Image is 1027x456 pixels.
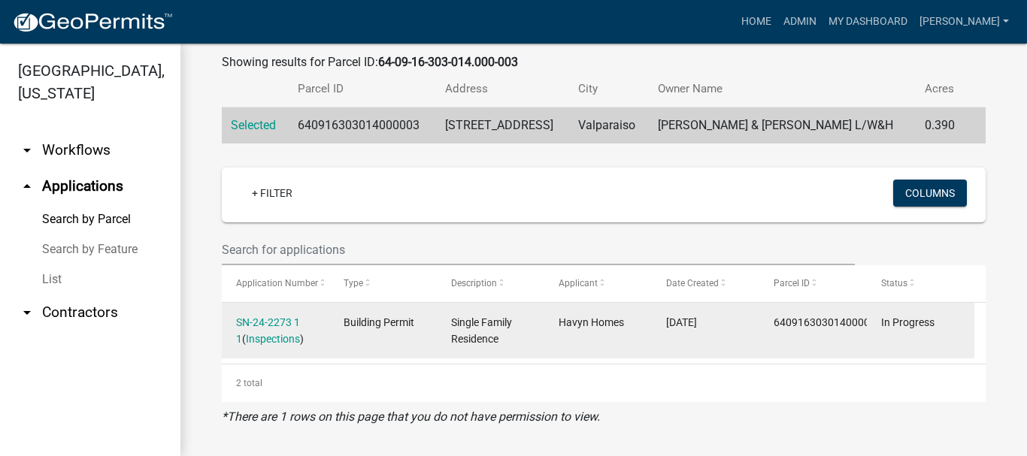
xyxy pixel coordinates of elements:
input: Search for applications [222,234,855,265]
td: 0.390 [916,107,967,144]
span: Type [344,278,363,288]
span: Status [881,278,907,288]
datatable-header-cell: Description [437,265,544,301]
td: 640916303014000003 [289,107,436,144]
th: Owner Name [649,71,916,107]
button: Columns [893,180,967,207]
th: City [569,71,649,107]
i: arrow_drop_down [18,303,36,322]
a: Admin [777,8,823,36]
span: Havyn Homes [559,316,624,328]
datatable-header-cell: Type [329,265,437,301]
th: Acres [916,71,967,107]
i: *There are 1 rows on this page that you do not have permission to view. [222,409,600,424]
datatable-header-cell: Application Number [222,265,329,301]
a: [PERSON_NAME] [913,8,1015,36]
div: ( ) [236,314,315,349]
span: Parcel ID [774,278,810,288]
span: 11/20/2024 [666,316,697,328]
i: arrow_drop_down [18,141,36,159]
span: In Progress [881,316,935,328]
span: Building Permit [344,316,414,328]
i: arrow_drop_up [18,177,36,195]
strong: 64-09-16-303-014.000-003 [378,55,518,69]
th: Address [436,71,569,107]
datatable-header-cell: Parcel ID [759,265,867,301]
th: Parcel ID [289,71,436,107]
div: Showing results for Parcel ID: [222,53,986,71]
datatable-header-cell: Status [867,265,974,301]
a: Home [735,8,777,36]
span: Description [451,278,497,288]
span: Applicant [559,278,598,288]
a: + Filter [240,180,304,207]
span: Application Number [236,278,318,288]
td: [PERSON_NAME] & [PERSON_NAME] L/W&H [649,107,916,144]
a: Inspections [246,333,300,345]
a: SN-24-2273 1 1 [236,316,300,346]
td: [STREET_ADDRESS] [436,107,569,144]
span: 640916303014000003 [774,316,882,328]
span: Single Family Residence [451,316,512,346]
a: Selected [231,118,276,132]
datatable-header-cell: Applicant [544,265,652,301]
datatable-header-cell: Date Created [652,265,759,301]
td: Valparaiso [569,107,649,144]
div: 2 total [222,364,986,402]
span: Date Created [666,278,719,288]
a: My Dashboard [823,8,913,36]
